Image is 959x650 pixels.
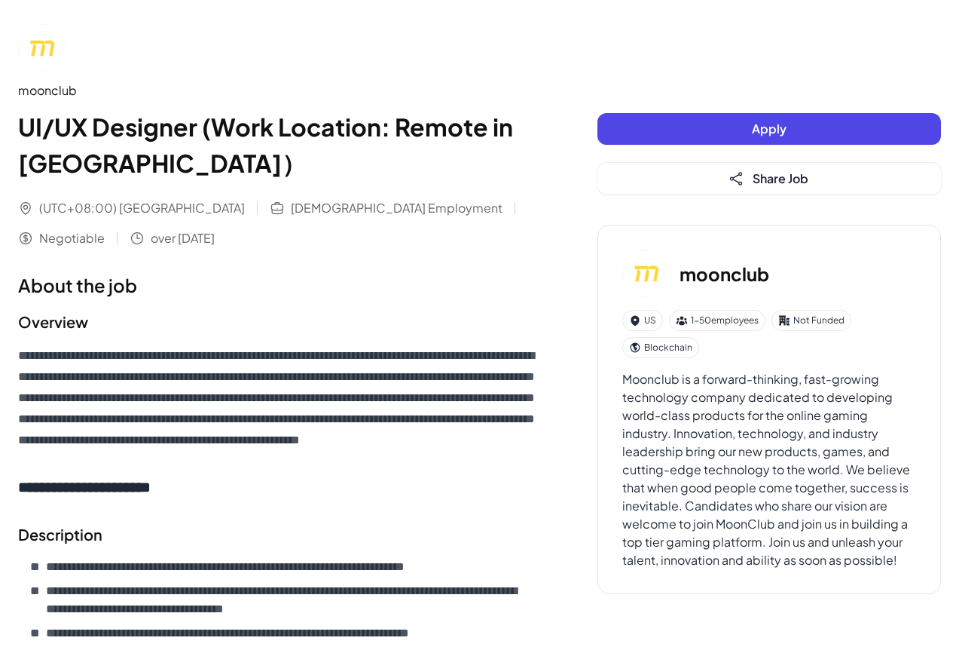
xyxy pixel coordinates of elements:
button: Share Job [597,163,941,195]
img: mo [18,24,66,72]
span: Negotiable [39,229,105,247]
h2: Overview [18,311,537,333]
span: Share Job [753,170,808,186]
div: Blockchain [622,337,699,358]
h1: UI/UX Designer (Work Location: Remote in [GEOGRAPHIC_DATA]） [18,109,537,181]
span: Apply [752,121,786,136]
span: over [DATE] [151,229,215,247]
h1: About the job [18,271,537,299]
span: (UTC+08:00) [GEOGRAPHIC_DATA] [39,199,245,217]
h2: Description [18,523,537,546]
div: US [622,310,663,331]
h3: moonclub [680,260,769,287]
div: Not Funded [771,310,851,331]
div: 1-50 employees [669,310,765,331]
div: moonclub [18,81,537,100]
button: Apply [597,113,941,145]
img: mo [622,250,670,298]
span: [DEMOGRAPHIC_DATA] Employment [291,199,502,217]
div: Moonclub is a forward-thinking, fast-growing technology company dedicated to developing world-cla... [622,370,916,569]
